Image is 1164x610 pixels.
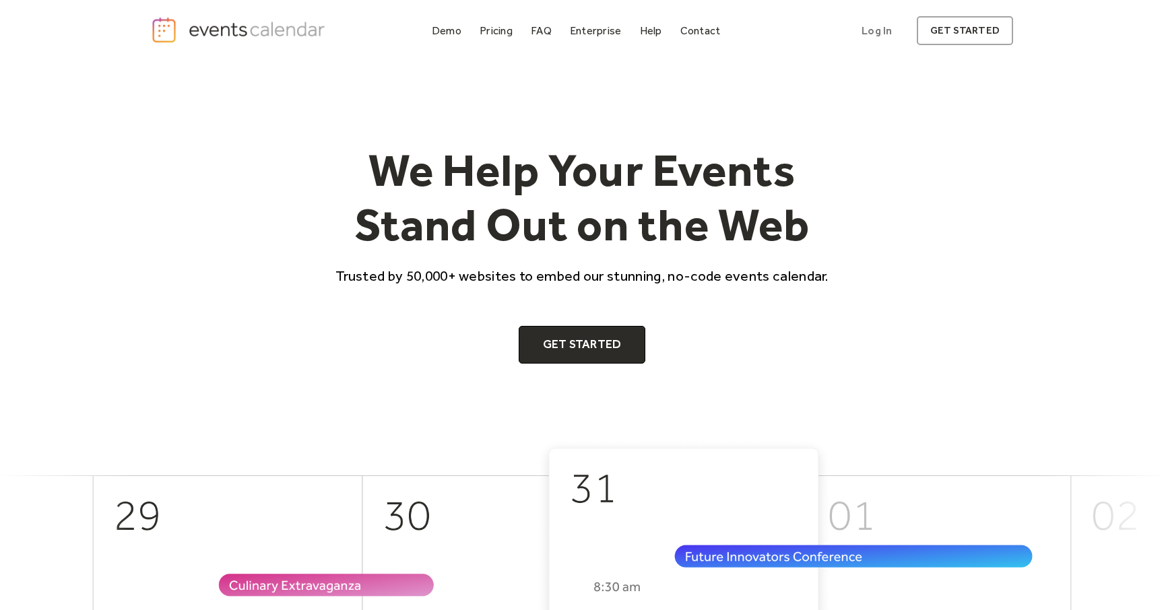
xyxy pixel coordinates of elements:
div: Help [640,27,662,34]
a: Pricing [474,22,518,40]
div: FAQ [531,27,552,34]
div: Enterprise [570,27,621,34]
a: Contact [675,22,726,40]
a: get started [917,16,1013,45]
a: Log In [848,16,905,45]
div: Contact [680,27,721,34]
a: Enterprise [564,22,626,40]
div: Pricing [480,27,513,34]
a: Help [635,22,668,40]
a: Get Started [519,326,646,364]
div: Demo [432,27,461,34]
p: Trusted by 50,000+ websites to embed our stunning, no-code events calendar. [323,266,841,285]
h1: We Help Your Events Stand Out on the Web [323,143,841,252]
a: Demo [426,22,467,40]
a: FAQ [525,22,557,40]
